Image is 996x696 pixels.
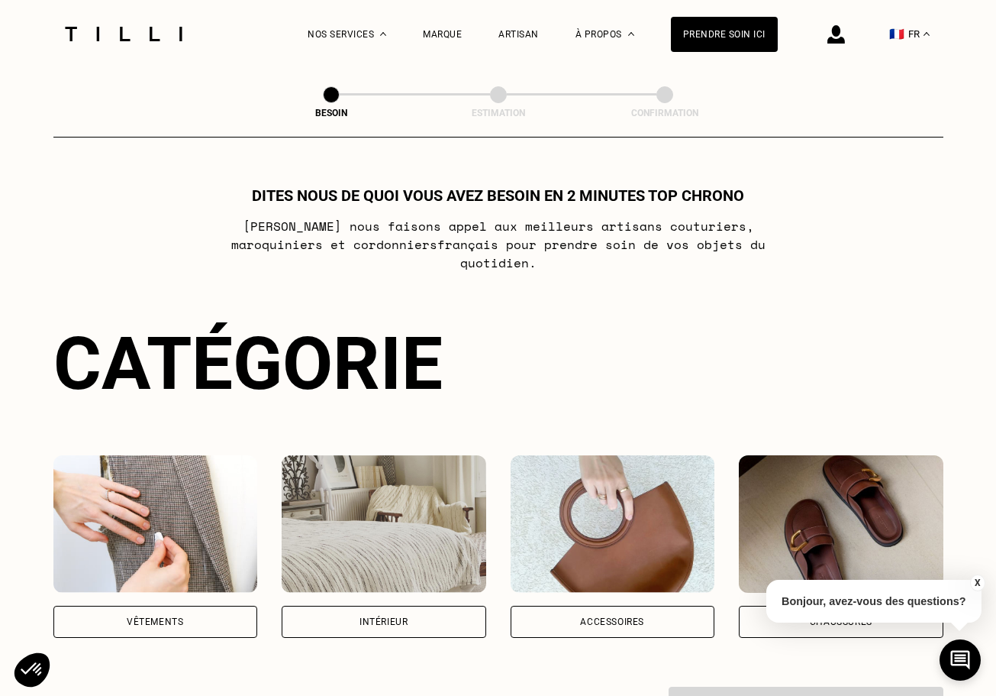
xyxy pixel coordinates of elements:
[628,32,634,36] img: Menu déroulant à propos
[423,29,462,40] a: Marque
[359,617,408,626] div: Intérieur
[766,580,981,623] p: Bonjour, avez-vous des questions?
[923,32,930,36] img: menu déroulant
[252,186,744,205] h1: Dites nous de quoi vous avez besoin en 2 minutes top chrono
[380,32,386,36] img: Menu déroulant
[580,617,644,626] div: Accessoires
[739,455,943,593] img: Chaussures
[588,108,741,118] div: Confirmation
[827,25,845,44] img: icône connexion
[127,617,183,626] div: Vêtements
[255,108,408,118] div: Besoin
[53,321,943,406] div: Catégorie
[195,217,801,272] p: [PERSON_NAME] nous faisons appel aux meilleurs artisans couturiers , maroquiniers et cordonniers ...
[60,27,188,41] img: Logo du service de couturière Tilli
[969,575,985,591] button: X
[422,108,575,118] div: Estimation
[671,17,778,52] a: Prendre soin ici
[53,455,258,593] img: Vêtements
[889,27,904,41] span: 🇫🇷
[498,29,539,40] a: Artisan
[511,455,715,593] img: Accessoires
[282,455,486,593] img: Intérieur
